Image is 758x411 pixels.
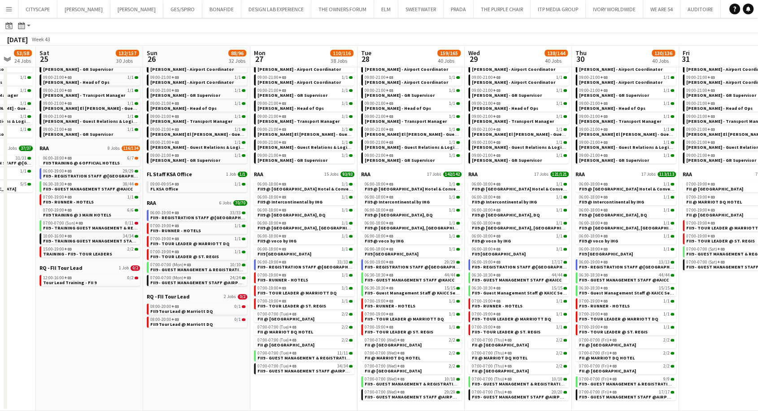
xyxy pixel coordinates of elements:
a: 09:00-21:00+031/1[PERSON_NAME] - Transport Manager [579,113,674,124]
a: 09:00-21:00+031/1[PERSON_NAME] - Airport Coordinator [579,74,674,85]
span: Paola Guyot - GR Supervisor [472,92,542,98]
span: 09:00-21:00 [579,88,608,93]
span: +03 [707,100,715,106]
span: +03 [600,100,608,106]
span: +03 [171,100,179,106]
span: 1/1 [449,101,455,106]
span: Rodrigo Oliveira - Head of Ops [43,79,109,85]
span: +03 [707,152,715,158]
span: Youssef Khiari - GR Supervisor [257,157,327,163]
span: +03 [493,126,501,132]
span: 09:00-21:00 [472,114,501,119]
a: 09:00-21:00+031/1[PERSON_NAME] - Head of Ops [150,100,245,111]
span: 09:00-21:00 [43,114,72,119]
span: 142/142 [443,172,462,177]
span: 1/1 [556,101,562,106]
a: 09:00-21:00+031/1[PERSON_NAME] - Head of Ops [579,100,674,111]
button: AUDITOIRE [680,0,721,18]
div: FL Staff KSA Office1 Job1/109:00-09:05+031/1FL KSA Office [147,171,247,199]
span: 1/1 [342,140,348,145]
a: 09:00-21:00+031/1[PERSON_NAME] - Airport Coordinator [472,74,567,85]
span: 09:00-21:00 [579,75,608,80]
span: 1/1 [556,114,562,119]
button: SWEETWATER [398,0,444,18]
span: +03 [279,126,286,132]
span: Serina El Kaissi - Guest Relations Manager [43,105,180,111]
span: 09:00-21:00 [257,140,286,145]
span: 09:00-21:00 [686,88,715,93]
button: [PERSON_NAME] [57,0,110,18]
span: +03 [386,113,393,119]
span: Youssef Khiari - GR Supervisor [365,157,435,163]
span: 1/1 [342,88,348,93]
span: 09:00-21:00 [150,75,179,80]
a: 09:00-21:00+031/1[PERSON_NAME] - GR Supervisor [579,152,674,163]
span: +03 [707,126,715,132]
span: 09:00-21:00 [150,101,179,106]
div: RAA17 Jobs113/11306:00-18:00+031/1FII9 @ [GEOGRAPHIC_DATA] Hotel & Convention by IHG06:00-18:00+0... [575,171,676,402]
button: THE OWNERS FORUM [311,0,374,18]
span: Rodrigo Oliveira - Head of Ops [257,105,324,111]
a: RAA17 Jobs113/113 [575,171,676,177]
span: 09:00-21:00 [686,114,715,119]
span: +03 [279,100,286,106]
a: 09:00-21:00+031/1[PERSON_NAME] El [PERSON_NAME] - Guest Relations Manager [472,126,567,137]
span: 3 Jobs [5,146,17,151]
span: +03 [707,74,715,80]
a: 09:00-21:00+031/1[PERSON_NAME] - Transport Manager [365,113,460,124]
a: 09:00-21:00+031/1[PERSON_NAME] El [PERSON_NAME] - Guest Relations Manager [579,126,674,137]
span: 1/1 [556,140,562,145]
span: 1/1 [342,153,348,158]
a: 09:00-21:00+031/1[PERSON_NAME] - GR Supervisor [150,152,245,163]
span: 1/1 [663,114,670,119]
a: 09:00-21:00+031/1[PERSON_NAME] - GR Supervisor [579,87,674,98]
a: 09:00-21:00+031/1[PERSON_NAME] - Head of Ops [43,74,138,85]
span: Rusif Farajov - Transport Manager [579,118,661,124]
span: 09:00-21:00 [472,140,501,145]
span: 09:00-21:00 [43,75,72,80]
span: +03 [600,113,608,119]
span: 09:00-21:00 [579,114,608,119]
span: 09:00-21:00 [43,88,72,93]
a: 09:00-21:00+031/1[PERSON_NAME] - Head of Ops [365,100,460,111]
a: 09:00-21:00+031/1[PERSON_NAME] - Airport Coordinator [150,74,245,85]
a: 09:00-21:00+031/1[PERSON_NAME] - Head of Ops [257,100,353,111]
span: +03 [279,152,286,158]
span: 09:00-21:00 [579,127,608,132]
span: +03 [64,100,72,106]
span: +03 [279,87,286,93]
a: RAA17 Jobs121/121 [468,171,569,177]
span: Rusif Farajov - Transport Manager [150,118,232,124]
span: Sevda Aliyeva - Guest Relations & Logistics Manager Onsite [43,118,179,124]
span: Nada Bintalal - Airport Coordinator [257,66,341,72]
span: +03 [707,113,715,119]
span: 6/7 [127,156,134,160]
a: 09:00-21:00+031/1[PERSON_NAME] - GR Supervisor [365,87,460,98]
a: 09:00-21:00+031/1[PERSON_NAME] - GR Supervisor [257,152,353,163]
span: 09:00-21:00 [257,127,286,132]
span: +03 [386,87,393,93]
a: 09:00-21:00+031/1[PERSON_NAME] - Head of Ops [472,100,567,111]
span: +03 [279,139,286,145]
span: Sevda Aliyeva - Guest Relations & Logistics Manager Onsite [579,144,715,150]
span: 8 Jobs [108,146,120,151]
span: 09:00-21:00 [365,75,393,80]
span: 09:00-21:00 [686,140,715,145]
span: 15 Jobs [324,172,339,177]
span: +03 [171,126,179,132]
span: 09:00-21:00 [150,127,179,132]
span: 09:00-21:00 [257,101,286,106]
a: 09:00-21:00+031/1[PERSON_NAME] - GR Supervisor [150,87,245,98]
span: 09:00-21:00 [365,153,393,158]
span: 37/37 [19,146,33,151]
span: 1/1 [235,88,241,93]
span: 09:00-21:00 [43,101,72,106]
button: ELM [374,0,398,18]
span: +03 [279,74,286,80]
button: BONAFIDE [202,0,241,18]
span: Rusif Farajov - Transport Manager [257,118,340,124]
button: DESIGN LAB EXPERIENCE [241,0,311,18]
a: 09:00-21:00+031/1[PERSON_NAME] - Guest Relations & Logistics Manager Onsite [257,139,353,150]
a: 06:00-18:00+036/7FII9 TRAINING @ 6 OFFICIAL HOTELS [43,155,138,165]
span: 09:00-21:00 [365,88,393,93]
